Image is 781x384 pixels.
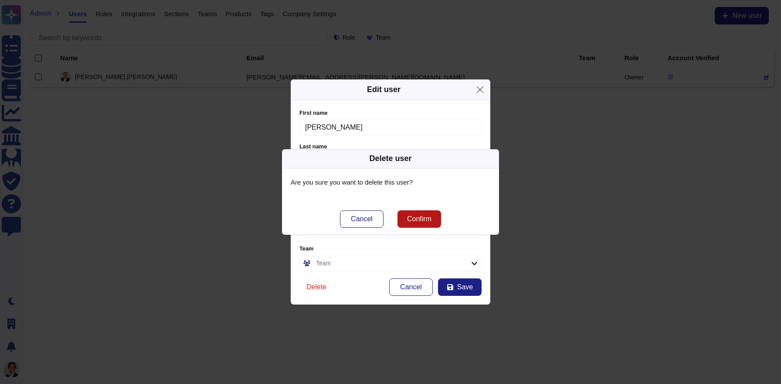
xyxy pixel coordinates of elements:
span: Cancel [351,216,373,223]
span: Confirm [407,216,431,223]
p: Are you sure you want to delete this user? [291,177,490,188]
div: Delete user [369,153,411,165]
button: Confirm [397,210,441,228]
button: Cancel [340,210,384,228]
